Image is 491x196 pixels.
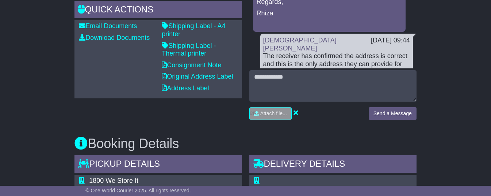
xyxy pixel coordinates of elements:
div: Delivery Details [249,155,417,175]
a: Download Documents [79,34,150,41]
button: Send a Message [369,107,417,120]
div: Pickup Details [74,155,242,175]
a: Shipping Label - Thermal printer [162,42,216,57]
div: The receiver has confirmed the address is correct and this is the only address they can provide f... [263,52,410,163]
p: Rhiza [257,10,402,18]
span: 1800 We Store It [89,177,138,184]
a: Email Documents [79,22,137,30]
div: Quick Actions [74,1,242,20]
a: Shipping Label - A4 printer [162,22,225,38]
h3: Booking Details [74,136,417,151]
a: [DEMOGRAPHIC_DATA][PERSON_NAME] [263,37,337,52]
a: Consignment Note [162,61,221,69]
span: © One World Courier 2025. All rights reserved. [85,188,191,193]
div: [DATE] 09:44 [371,37,410,45]
a: Address Label [162,84,209,92]
a: Original Address Label [162,73,233,80]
